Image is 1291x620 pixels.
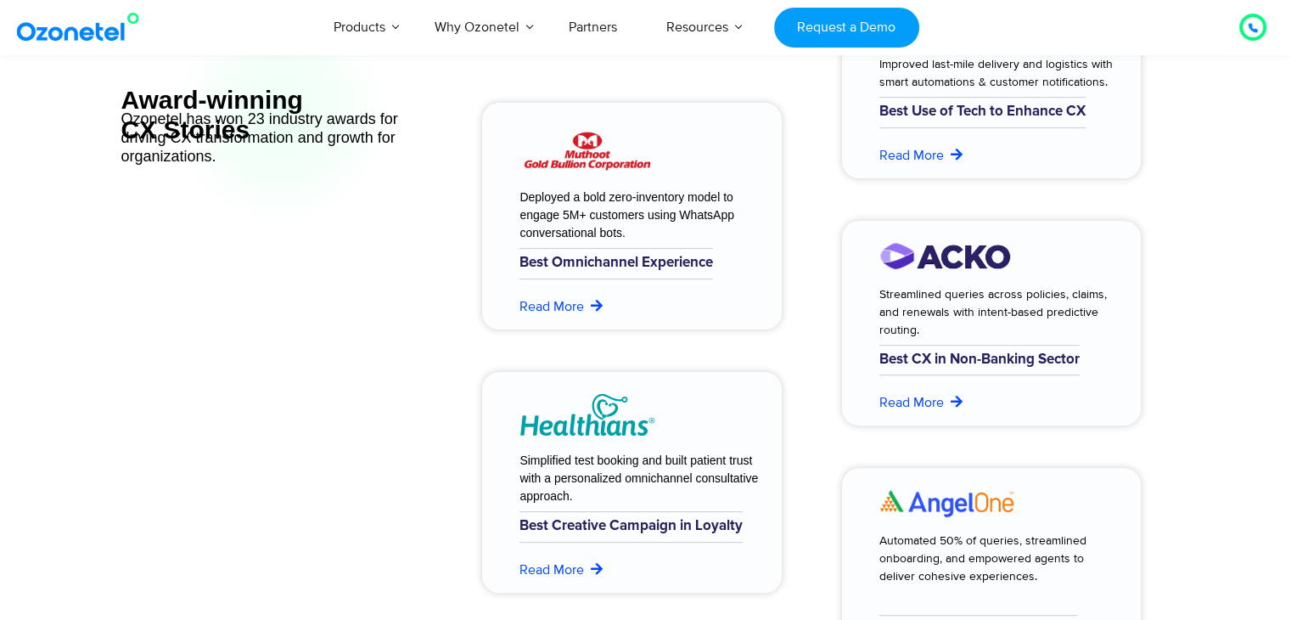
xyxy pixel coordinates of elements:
div: Improved last-mile delivery and logistics with smart automations & customer notifications. [879,55,1121,91]
a: Read More [519,296,605,317]
div: Automated 50% of queries, streamlined onboarding, and empowered agents to deliver cohesive experi... [879,532,1109,585]
div: Ozonetel has won 23 industry awards for driving CX transformation and growth for organizations. [121,110,441,166]
a: Read More [519,560,605,580]
div: Award-winning CX Stories [121,85,440,144]
h6: Best Creative Campaign in Loyalty [519,511,743,542]
div: Deployed a bold zero-inventory model to engage 5M+ customers using WhatsApp conversational bots. [519,189,749,242]
div: Streamlined queries across policies, claims, and renewals with intent-based predictive routing. [879,285,1109,339]
a: Read More [879,145,965,166]
h6: Best CX in Non-Banking Sector [879,345,1080,375]
div: Simplified test booking and built patient trust with a personalized omnichannel consultative appr... [519,452,761,505]
h6: Best Omnichannel Experience [519,248,713,279]
h6: Best Use of Tech to Enhance CX [879,97,1086,127]
a: Request a Demo [774,8,919,48]
a: Read More [879,392,965,413]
